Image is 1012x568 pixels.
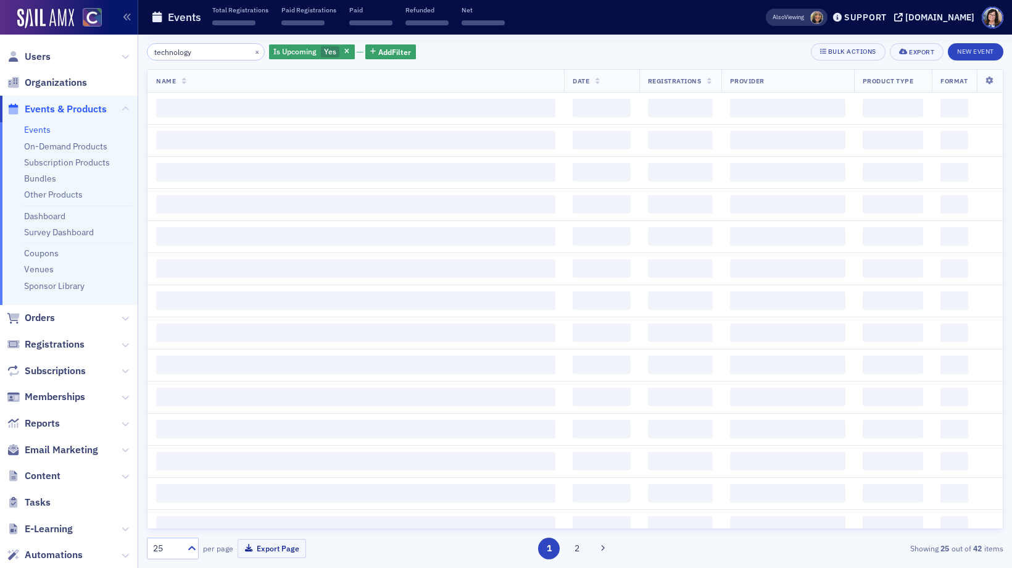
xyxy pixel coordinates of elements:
span: Provider [730,77,765,85]
h1: Events [168,10,201,25]
span: Viewing [773,13,804,22]
span: ‌ [863,259,923,278]
span: ‌ [212,20,255,25]
span: ‌ [156,227,555,246]
span: Is Upcoming [273,46,317,56]
a: Coupons [24,248,59,259]
span: Users [25,50,51,64]
a: Registrations [7,338,85,351]
span: ‌ [863,452,923,470]
span: ‌ [156,99,555,117]
span: ‌ [863,356,923,374]
span: ‌ [156,420,555,438]
label: per page [203,543,233,554]
div: Showing out of items [726,543,1003,554]
span: ‌ [940,227,968,246]
button: Export [890,43,944,61]
span: ‌ [730,356,845,374]
span: ‌ [863,163,923,182]
span: ‌ [405,20,449,25]
span: Yes [324,46,336,56]
span: ‌ [730,324,845,342]
span: ‌ [156,195,555,214]
span: ‌ [730,420,845,438]
button: × [252,46,263,57]
span: ‌ [648,99,713,117]
button: AddFilter [365,44,416,60]
span: ‌ [863,388,923,406]
span: ‌ [648,484,713,503]
span: ‌ [648,452,713,470]
span: ‌ [648,324,713,342]
span: Events & Products [25,102,107,116]
a: Venues [24,264,54,275]
span: ‌ [573,259,631,278]
span: ‌ [940,291,968,310]
a: SailAMX [17,9,74,28]
span: ‌ [730,227,845,246]
span: ‌ [156,388,555,406]
span: ‌ [940,195,968,214]
span: ‌ [730,291,845,310]
span: ‌ [863,99,923,117]
span: ‌ [863,324,923,342]
div: 25 [153,542,180,555]
span: ‌ [573,163,631,182]
span: ‌ [462,20,505,25]
span: ‌ [863,484,923,503]
span: ‌ [648,163,713,182]
span: Subscriptions [25,364,86,378]
span: ‌ [730,484,845,503]
span: ‌ [940,420,968,438]
p: Paid [349,6,392,14]
span: ‌ [573,356,631,374]
span: ‌ [573,484,631,503]
span: ‌ [863,291,923,310]
p: Net [462,6,505,14]
span: ‌ [573,420,631,438]
span: ‌ [940,131,968,149]
a: Content [7,469,60,483]
span: Product Type [863,77,913,85]
button: [DOMAIN_NAME] [894,13,979,22]
div: Support [844,12,887,23]
a: Reports [7,417,60,430]
span: ‌ [730,195,845,214]
span: ‌ [940,259,968,278]
button: Bulk Actions [811,43,885,61]
button: New Event [948,43,1003,61]
span: Lauren Standiford [810,11,823,24]
span: ‌ [573,99,631,117]
span: Email Marketing [25,443,98,457]
a: Sponsor Library [24,280,85,291]
div: Also [773,13,784,21]
span: ‌ [940,516,968,535]
span: ‌ [573,195,631,214]
span: ‌ [156,163,555,182]
span: ‌ [573,452,631,470]
a: Memberships [7,390,85,404]
span: ‌ [648,516,713,535]
a: Events & Products [7,102,107,116]
strong: 42 [971,543,984,554]
span: ‌ [730,259,845,278]
a: On-Demand Products [24,141,107,152]
span: ‌ [648,388,713,406]
a: Other Products [24,189,83,200]
strong: 25 [939,543,952,554]
img: SailAMX [83,8,102,27]
input: Search… [147,43,265,61]
span: ‌ [730,388,845,406]
button: 1 [538,538,560,559]
span: ‌ [573,516,631,535]
p: Total Registrations [212,6,268,14]
span: ‌ [940,324,968,342]
a: View Homepage [74,8,102,29]
span: ‌ [730,516,845,535]
p: Refunded [405,6,449,14]
span: ‌ [156,259,555,278]
span: ‌ [863,420,923,438]
span: Memberships [25,390,85,404]
span: ‌ [940,452,968,470]
a: Email Marketing [7,443,98,457]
